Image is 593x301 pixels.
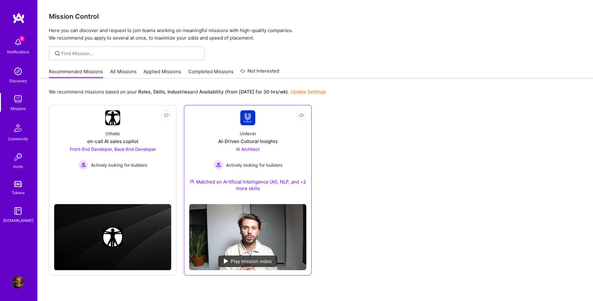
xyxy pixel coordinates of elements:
a: Update Settings [290,89,326,95]
img: discovery [12,65,24,78]
a: User Avatar [10,276,26,289]
a: Company LogoOthelloon-call AI sales copilotFront-End Developer, Back-End Developer Actively looki... [54,110,171,188]
span: Front-End Developer, Back-End Developer [70,146,156,152]
img: No Mission [189,204,306,270]
div: Notifications [7,49,29,55]
img: Actively looking for builders [214,160,224,170]
a: Applied Missions [144,68,181,79]
i: icon EyeClosed [164,113,169,118]
i: icon EyeClosed [299,113,304,118]
div: Unilever [240,130,256,137]
div: [DOMAIN_NAME] [3,217,33,224]
img: play [224,259,228,264]
p: Here you can discover and request to join teams working on meaningful missions with high-quality ... [49,27,582,42]
img: logo [12,12,25,24]
img: User Avatar [12,276,24,289]
img: Invite [12,151,24,163]
img: Company logo [103,227,123,247]
span: 9 [19,36,24,41]
img: tokens [14,181,22,187]
span: Actively looking for builders [91,162,147,168]
div: Invite [13,163,23,170]
img: cover [54,204,171,270]
div: Community [8,136,28,142]
img: Community [11,121,26,136]
img: bell [12,36,24,49]
div: Missions [11,105,26,112]
b: Roles [138,89,151,95]
img: Actively looking for builders [78,160,88,170]
img: guide book [12,205,24,217]
b: Skills [153,89,165,95]
div: AI-Driven Cultural Insights [218,138,278,145]
img: Company Logo [105,110,120,125]
h3: Mission Control [49,12,582,20]
div: Discovery [9,78,27,84]
b: Industries [167,89,190,95]
img: Company Logo [240,110,255,125]
i: icon SearchGrey [54,50,61,57]
a: Not Interested [240,67,279,79]
div: Othello [106,130,120,137]
img: teamwork [12,93,24,105]
b: Availability (from [DATE] for 30 hrs/wk) [199,89,288,95]
input: Find Mission... [61,50,200,57]
a: Completed Missions [188,68,233,79]
div: Tokens [12,189,25,196]
img: Ateam Purple Icon [190,179,195,184]
div: on-call AI sales copilot [87,138,139,145]
div: Play mission video [218,256,277,267]
span: Actively looking for builders [226,162,282,168]
span: AI Architect [236,146,260,152]
a: Company LogoUnileverAI-Driven Cultural InsightsAI Architect Actively looking for buildersActively... [189,110,306,199]
div: Matched on Artificial Intelligence (AI), NLP, and +2 more skills [189,179,306,192]
p: We recommend missions based on your , , and . [49,88,326,95]
a: All Missions [110,68,137,79]
a: Recommended Missions [49,68,103,79]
